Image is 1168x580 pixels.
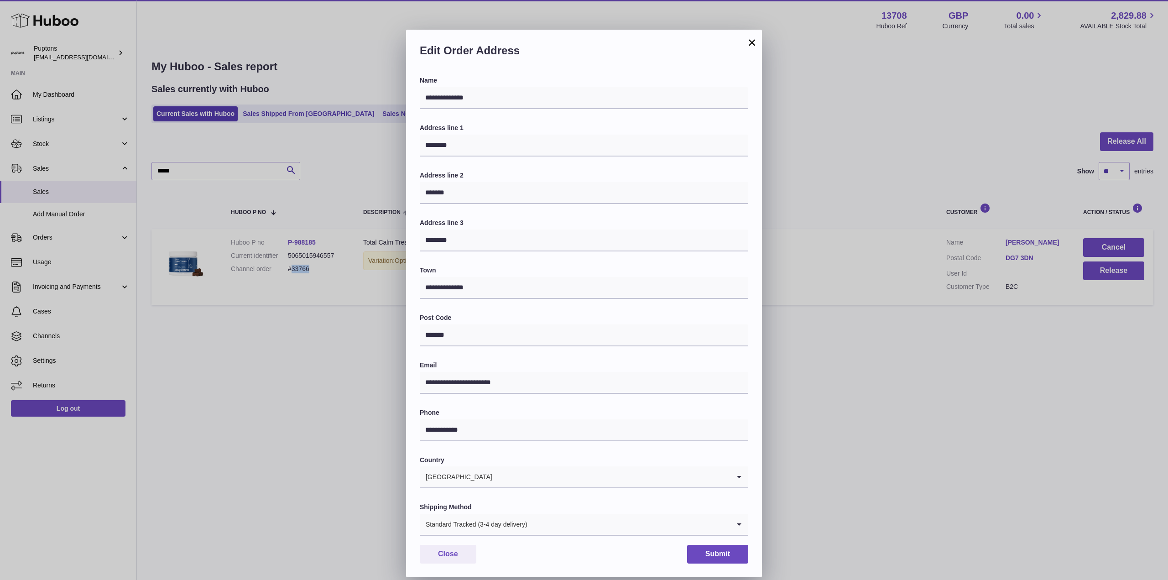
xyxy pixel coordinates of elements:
[420,43,748,63] h2: Edit Order Address
[746,37,757,48] button: ×
[420,76,748,85] label: Name
[420,124,748,132] label: Address line 1
[493,466,730,487] input: Search for option
[687,545,748,564] button: Submit
[420,456,748,465] label: Country
[420,171,748,180] label: Address line 2
[420,545,476,564] button: Close
[420,361,748,370] label: Email
[420,408,748,417] label: Phone
[420,314,748,322] label: Post Code
[528,514,730,535] input: Search for option
[420,514,528,535] span: Standard Tracked (3-4 day delivery)
[420,503,748,512] label: Shipping Method
[420,266,748,275] label: Town
[420,219,748,227] label: Address line 3
[420,514,748,536] div: Search for option
[420,466,493,487] span: [GEOGRAPHIC_DATA]
[420,466,748,488] div: Search for option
